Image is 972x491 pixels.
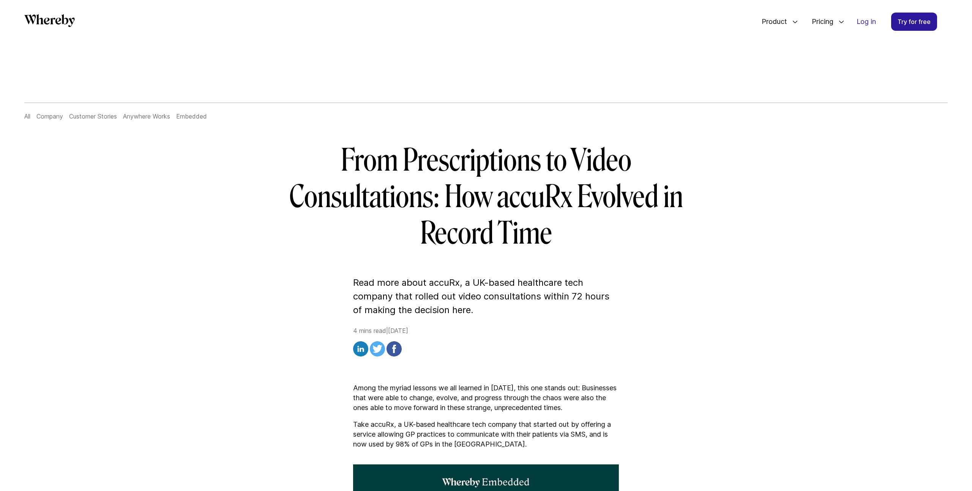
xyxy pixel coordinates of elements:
[353,326,619,359] div: 4 mins read | [DATE]
[353,383,619,413] p: Among the myriad lessons we all learned in [DATE], this one stands out: Businesses that were able...
[24,14,75,27] svg: Whereby
[24,14,75,30] a: Whereby
[36,112,63,120] a: Company
[267,142,705,252] h1: From Prescriptions to Video Consultations: How accuRx Evolved in Record Time
[353,276,619,317] p: Read more about accuRx, a UK-based healthcare tech company that rolled out video consultations wi...
[69,112,117,120] a: Customer Stories
[123,112,170,120] a: Anywhere Works
[387,341,402,356] img: facebook
[891,13,937,31] a: Try for free
[24,112,30,120] a: All
[754,9,789,34] span: Product
[804,9,835,34] span: Pricing
[850,13,882,30] a: Log in
[353,341,368,356] img: linkedin
[176,112,207,120] a: Embedded
[353,420,619,449] p: Take accuRx, a UK-based healthcare tech company that started out by offering a service allowing G...
[370,341,385,356] img: twitter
